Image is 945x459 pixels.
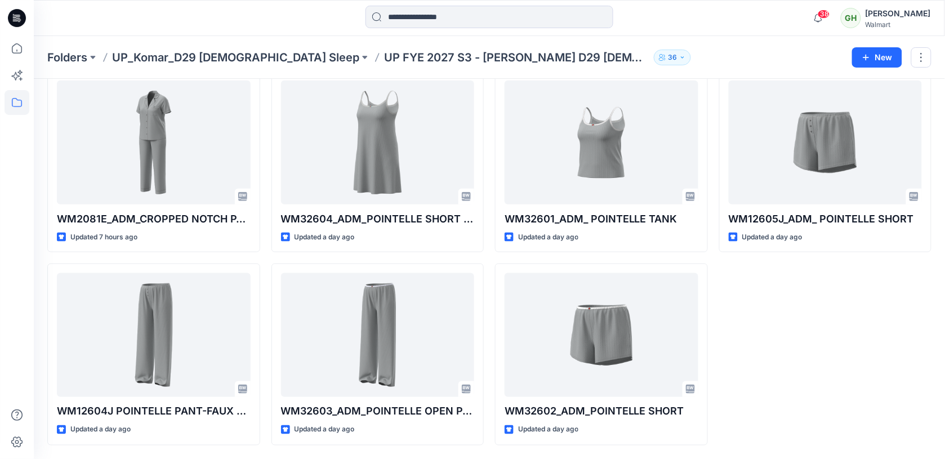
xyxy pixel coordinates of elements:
[841,8,861,28] div: GH
[70,424,131,436] p: Updated a day ago
[295,424,355,436] p: Updated a day ago
[818,10,830,19] span: 38
[57,273,251,397] a: WM12604J POINTELLE PANT-FAUX FLY & BUTTONS + PICOT
[866,7,931,20] div: [PERSON_NAME]
[281,273,475,397] a: WM32603_ADM_POINTELLE OPEN PANT
[384,50,649,65] p: UP FYE 2027 S3 - [PERSON_NAME] D29 [DEMOGRAPHIC_DATA] Sleepwear
[112,50,359,65] a: UP_Komar_D29 [DEMOGRAPHIC_DATA] Sleep
[57,404,251,420] p: WM12604J POINTELLE PANT-FAUX FLY & BUTTONS + PICOT
[281,81,475,204] a: WM32604_ADM_POINTELLE SHORT CHEMISE
[729,81,922,204] a: WM12605J_ADM_ POINTELLE SHORT
[57,211,251,227] p: WM2081E_ADM_CROPPED NOTCH PJ SET WITH STRAIGHT HEM TOP
[654,50,691,65] button: 36
[281,404,475,420] p: WM32603_ADM_POINTELLE OPEN PANT
[505,211,698,227] p: WM32601_ADM_ POINTELLE TANK
[668,51,677,64] p: 36
[505,81,698,204] a: WM32601_ADM_ POINTELLE TANK
[742,231,803,243] p: Updated a day ago
[866,20,931,29] div: Walmart
[70,231,137,243] p: Updated 7 hours ago
[518,424,578,436] p: Updated a day ago
[505,273,698,397] a: WM32602_ADM_POINTELLE SHORT
[295,231,355,243] p: Updated a day ago
[518,231,578,243] p: Updated a day ago
[852,47,902,68] button: New
[57,81,251,204] a: WM2081E_ADM_CROPPED NOTCH PJ SET WITH STRAIGHT HEM TOP
[47,50,87,65] a: Folders
[505,404,698,420] p: WM32602_ADM_POINTELLE SHORT
[729,211,922,227] p: WM12605J_ADM_ POINTELLE SHORT
[281,211,475,227] p: WM32604_ADM_POINTELLE SHORT CHEMISE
